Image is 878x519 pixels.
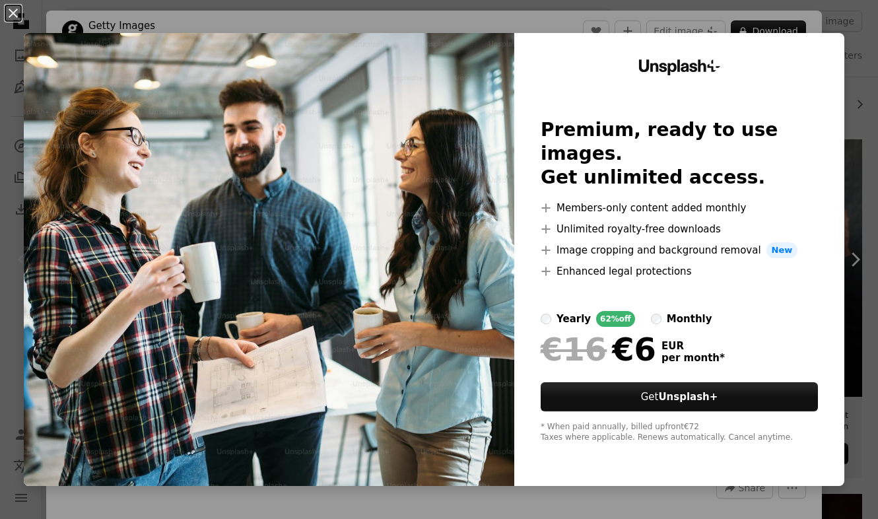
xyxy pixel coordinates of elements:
span: €16 [541,332,607,366]
li: Unlimited royalty-free downloads [541,221,818,237]
button: GetUnsplash+ [541,382,818,411]
li: Members-only content added monthly [541,200,818,216]
div: €6 [541,332,656,366]
li: Image cropping and background removal [541,242,818,258]
strong: Unsplash+ [658,391,718,403]
div: * When paid annually, billed upfront €72 Taxes where applicable. Renews automatically. Cancel any... [541,422,818,443]
h2: Premium, ready to use images. Get unlimited access. [541,118,818,190]
div: yearly [557,311,591,327]
div: monthly [667,311,712,327]
div: 62% off [596,311,635,327]
input: monthly [651,314,661,324]
input: yearly62%off [541,314,551,324]
span: New [766,242,798,258]
li: Enhanced legal protections [541,263,818,279]
span: per month * [661,352,725,364]
span: EUR [661,340,725,352]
